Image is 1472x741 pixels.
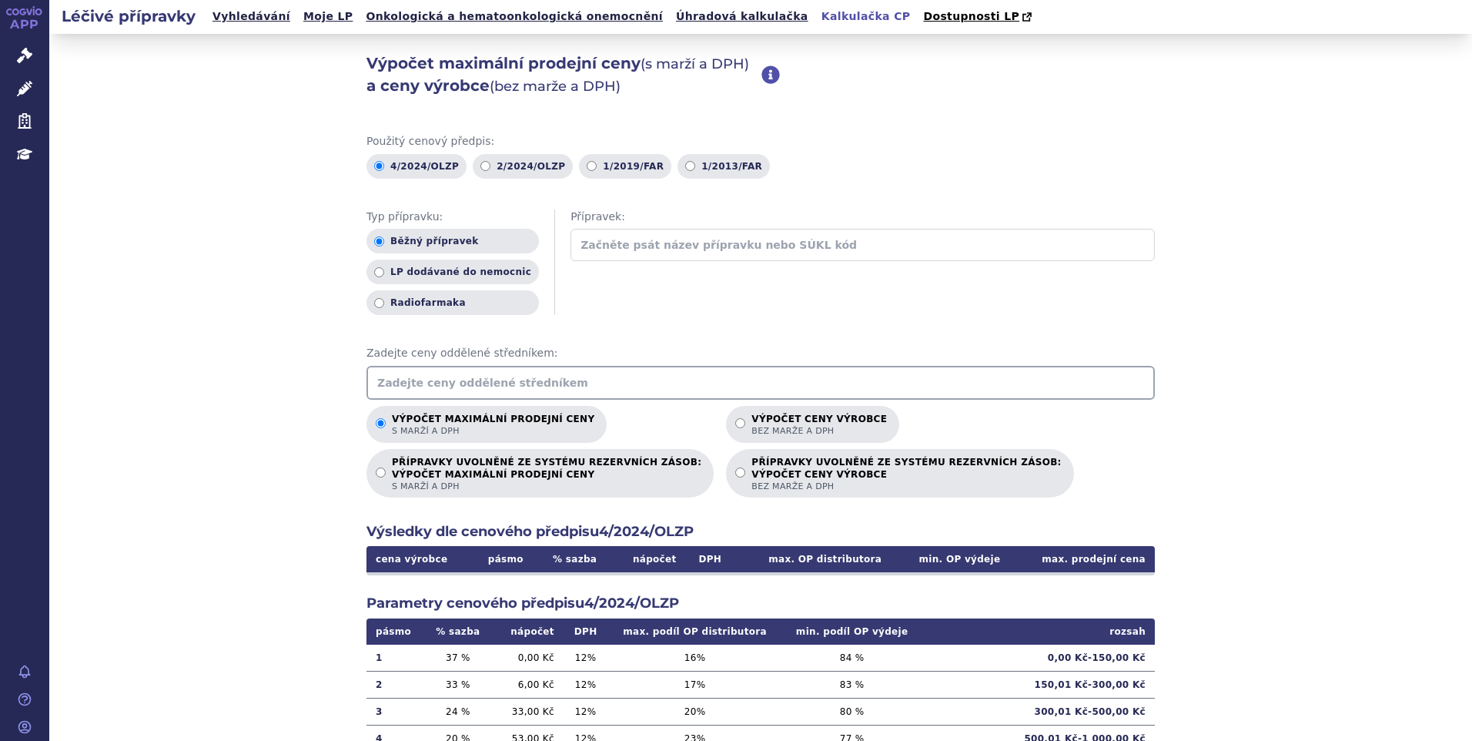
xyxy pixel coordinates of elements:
p: Výpočet ceny výrobce [751,414,887,437]
input: PŘÍPRAVKY UVOLNĚNÉ ZE SYSTÉMU REZERVNÍCH ZÁSOB:VÝPOČET CENY VÝROBCEbez marže a DPH [735,468,745,478]
th: % sazba [537,546,611,572]
input: LP dodávané do nemocnic [374,267,384,277]
span: s marží a DPH [392,425,594,437]
input: 4/2024/OLZP [374,161,384,171]
h2: Parametry cenového předpisu 4/2024/OLZP [366,594,1155,613]
th: nápočet [612,546,686,572]
p: PŘÍPRAVKY UVOLNĚNÉ ZE SYSTÉMU REZERVNÍCH ZÁSOB: [392,457,701,492]
td: 12 % [564,645,608,672]
th: max. OP distributora [734,546,891,572]
td: 16 % [607,645,781,672]
th: pásmo [366,619,424,645]
td: 20 % [607,698,781,725]
td: 33,00 Kč [491,698,563,725]
th: % sazba [424,619,491,645]
td: 0,00 Kč - 150,00 Kč [922,645,1155,672]
a: Vyhledávání [208,6,295,27]
span: s marží a DPH [392,481,701,492]
input: Zadejte ceny oddělené středníkem [366,366,1155,400]
th: pásmo [473,546,537,572]
span: Typ přípravku: [366,210,539,225]
a: Moje LP [299,6,357,27]
th: DPH [564,619,608,645]
span: Přípravek: [570,210,1155,225]
td: 150,01 Kč - 300,00 Kč [922,671,1155,698]
input: Výpočet ceny výrobcebez marže a DPH [735,418,745,428]
input: Radiofarmaka [374,298,384,308]
th: min. podíl OP výdeje [782,619,922,645]
th: nápočet [491,619,563,645]
p: Výpočet maximální prodejní ceny [392,414,594,437]
td: 6,00 Kč [491,671,563,698]
h2: Výpočet maximální prodejní ceny a ceny výrobce [366,52,761,97]
strong: VÝPOČET MAXIMÁLNÍ PRODEJNÍ CENY [392,468,701,481]
span: bez marže a DPH [751,425,887,437]
td: 17 % [607,671,781,698]
p: PŘÍPRAVKY UVOLNĚNÉ ZE SYSTÉMU REZERVNÍCH ZÁSOB: [751,457,1061,492]
input: 1/2019/FAR [587,161,597,171]
span: (bez marže a DPH) [490,78,621,95]
td: 12 % [564,698,608,725]
th: rozsah [922,619,1155,645]
input: Začněte psát název přípravku nebo SÚKL kód [570,229,1155,261]
span: Použitý cenový předpis: [366,134,1155,149]
td: 1 [366,645,424,672]
input: Běžný přípravek [374,236,384,246]
th: max. podíl OP distributora [607,619,781,645]
td: 12 % [564,671,608,698]
label: 4/2024/OLZP [366,154,467,179]
span: bez marže a DPH [751,481,1061,492]
span: Dostupnosti LP [923,10,1019,22]
th: DPH [686,546,735,572]
th: min. OP výdeje [891,546,1009,572]
input: 1/2013/FAR [685,161,695,171]
span: Zadejte ceny oddělené středníkem: [366,346,1155,361]
a: Dostupnosti LP [918,6,1039,28]
h2: Léčivé přípravky [49,5,208,27]
td: 2 [366,671,424,698]
td: 24 % [424,698,491,725]
label: 2/2024/OLZP [473,154,573,179]
td: 37 % [424,645,491,672]
input: PŘÍPRAVKY UVOLNĚNÉ ZE SYSTÉMU REZERVNÍCH ZÁSOB:VÝPOČET MAXIMÁLNÍ PRODEJNÍ CENYs marží a DPH [376,468,386,478]
label: 1/2013/FAR [677,154,770,179]
td: 300,01 Kč - 500,00 Kč [922,698,1155,725]
th: cena výrobce [366,546,473,572]
a: Úhradová kalkulačka [671,6,813,27]
td: 84 % [782,645,922,672]
label: Radiofarmaka [366,290,539,315]
span: (s marží a DPH) [641,55,749,72]
a: Kalkulačka CP [817,6,915,27]
td: 80 % [782,698,922,725]
input: 2/2024/OLZP [480,161,490,171]
a: Onkologická a hematoonkologická onemocnění [361,6,667,27]
label: LP dodávané do nemocnic [366,260,539,284]
td: 83 % [782,671,922,698]
td: 3 [366,698,424,725]
td: 33 % [424,671,491,698]
label: Běžný přípravek [366,229,539,253]
label: 1/2019/FAR [579,154,671,179]
td: 0,00 Kč [491,645,563,672]
input: Výpočet maximální prodejní cenys marží a DPH [376,418,386,428]
strong: VÝPOČET CENY VÝROBCE [751,468,1061,481]
h2: Výsledky dle cenového předpisu 4/2024/OLZP [366,522,1155,541]
th: max. prodejní cena [1009,546,1155,572]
